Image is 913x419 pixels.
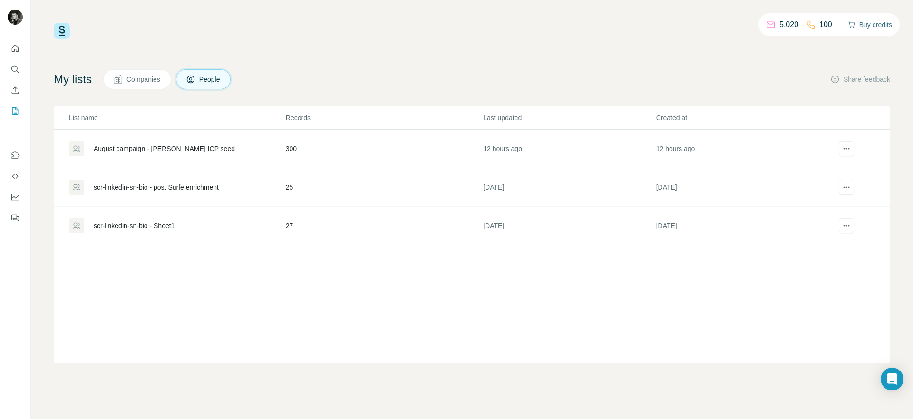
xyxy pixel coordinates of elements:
button: Share feedback [830,75,890,84]
td: 12 hours ago [483,130,655,168]
div: scr-linkedin-sn-bio - Sheet1 [94,221,175,230]
button: Enrich CSV [8,82,23,99]
td: 25 [285,168,483,207]
div: scr-linkedin-sn-bio - post Surfe enrichment [94,182,219,192]
button: actions [839,180,854,195]
button: Buy credits [848,18,892,31]
button: Search [8,61,23,78]
p: List name [69,113,285,123]
div: Open Intercom Messenger [881,368,903,390]
button: Use Surfe API [8,168,23,185]
button: actions [839,141,854,156]
button: My lists [8,103,23,120]
td: [DATE] [656,207,828,245]
td: 12 hours ago [656,130,828,168]
button: Use Surfe on LinkedIn [8,147,23,164]
p: Last updated [483,113,655,123]
td: [DATE] [656,168,828,207]
td: [DATE] [483,168,655,207]
p: Created at [656,113,828,123]
img: Avatar [8,10,23,25]
div: August campaign - [PERSON_NAME] ICP seed [94,144,235,153]
td: 300 [285,130,483,168]
button: Feedback [8,209,23,227]
h4: My lists [54,72,92,87]
button: Quick start [8,40,23,57]
td: [DATE] [483,207,655,245]
p: Records [286,113,482,123]
button: actions [839,218,854,233]
span: Companies [126,75,161,84]
img: Surfe Logo [54,23,70,39]
span: People [199,75,221,84]
button: Dashboard [8,189,23,206]
td: 27 [285,207,483,245]
p: 5,020 [779,19,798,30]
p: 100 [819,19,832,30]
